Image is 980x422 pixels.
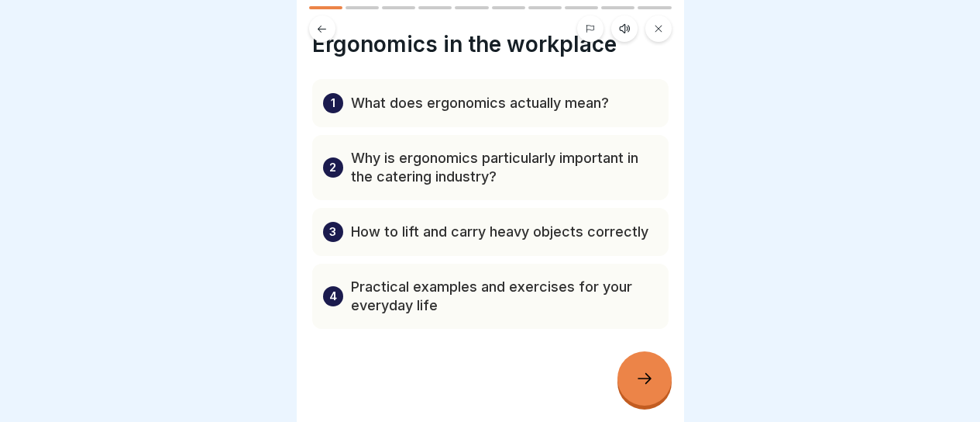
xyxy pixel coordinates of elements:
p: 4 [329,287,337,306]
p: Why is ergonomics particularly important in the catering industry? [351,149,658,186]
p: 1 [331,94,335,112]
p: 2 [329,158,336,177]
p: 3 [329,223,336,241]
p: What does ergonomics actually mean? [351,94,609,112]
p: How to lift and carry heavy objects correctly [351,223,648,241]
h4: Ergonomics in the workplace [312,31,669,57]
p: Practical examples and exercises for your everyday life [351,278,658,315]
